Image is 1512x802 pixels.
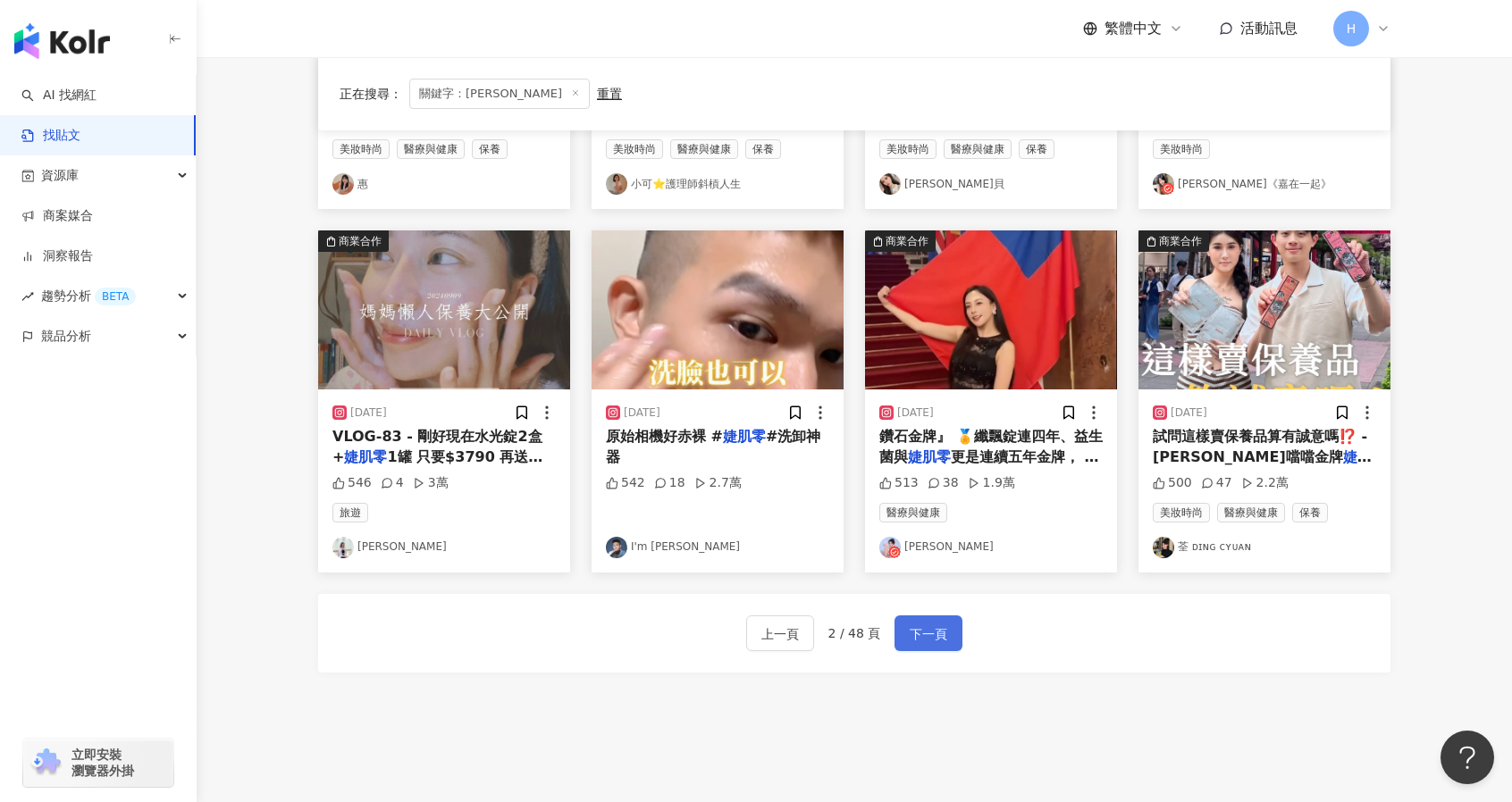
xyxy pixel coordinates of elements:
a: 找貼文 [21,127,80,145]
span: 原始相機好赤裸 # [606,428,723,445]
button: 上一頁 [746,615,814,651]
span: 正在搜尋 ： [340,87,402,101]
a: KOL AvatarI'm [PERSON_NAME] [606,537,829,558]
div: [DATE] [1171,405,1207,421]
img: post-image [592,230,844,389]
span: 醫療與健康 [670,139,738,159]
div: 商業合作 [886,232,928,250]
span: 醫療與健康 [1217,503,1285,522]
span: 關鍵字：[PERSON_NAME] [409,79,590,109]
span: 立即安裝 瀏覽器外掛 [71,747,134,779]
img: logo [14,23,110,59]
a: KOL Avatar[PERSON_NAME] [879,537,1103,558]
img: KOL Avatar [332,537,354,558]
span: 趨勢分析 [41,276,136,316]
img: KOL Avatar [606,173,627,195]
a: KOL Avatar[PERSON_NAME]貝 [879,173,1103,195]
span: H [1347,19,1357,38]
div: 2.2萬 [1241,474,1289,492]
span: 美妝時尚 [1153,139,1210,159]
span: VLOG-83 - 剛好現在水光錠2盒+ [332,428,542,464]
span: 保養 [472,139,508,159]
img: post-image [1138,230,1390,389]
mark: 婕肌零 [344,448,387,465]
div: 38 [928,474,959,492]
a: 商案媒合 [21,207,93,225]
img: post-image [865,230,1117,389]
div: 2.7萬 [694,474,742,492]
span: 美妝時尚 [1153,503,1210,522]
span: 活動訊息 [1240,20,1298,37]
img: post-image [318,230,570,389]
span: rise [21,290,34,303]
span: 保養 [745,139,781,159]
a: KOL Avatar[PERSON_NAME] [332,537,556,558]
img: KOL Avatar [332,173,354,195]
span: #洗卸神器 [606,428,820,464]
div: 47 [1201,474,1232,492]
span: 繁體中文 [1105,19,1162,38]
span: 競品分析 [41,316,91,356]
mark: 婕肌零 [723,428,766,445]
mark: 婕肌零 [908,448,951,465]
span: 美妝時尚 [606,139,663,159]
span: 保養 [1019,139,1054,159]
img: KOL Avatar [606,537,627,558]
span: 美妝時尚 [332,139,390,159]
span: 醫療與健康 [944,139,1012,159]
div: 18 [654,474,685,492]
img: KOL Avatar [879,173,901,195]
a: searchAI 找網紅 [21,87,97,104]
a: chrome extension立即安裝 瀏覽器外掛 [23,739,173,787]
div: 513 [879,474,919,492]
div: 重置 [597,87,622,101]
img: KOL Avatar [879,537,901,558]
span: 美妝時尚 [879,139,937,159]
div: 500 [1153,474,1192,492]
span: 上一頁 [761,623,799,645]
a: 洞察報告 [21,247,93,265]
span: 保養 [1292,503,1328,522]
span: 下一頁 [910,623,947,645]
div: 546 [332,474,372,492]
span: 2 / 48 頁 [828,626,881,640]
img: KOL Avatar [1153,173,1174,195]
div: 商業合作 [339,232,382,250]
img: chrome extension [29,748,63,777]
span: 醫療與健康 [397,139,465,159]
div: post-image商業合作 [1138,230,1390,389]
div: 542 [606,474,645,492]
a: KOL Avatar惠 [332,173,556,195]
mark: 婕肌零 [1153,448,1372,485]
div: 商業合作 [1159,232,1202,250]
div: post-image商業合作 [318,230,570,389]
div: post-image商業合作 [865,230,1117,389]
span: 1罐 只要$3790 再送頂級西班牙植物油/1罐 跟 [332,448,542,485]
div: 3萬 [413,474,449,492]
div: [DATE] [350,405,387,421]
span: 更是連續五年金牌， 全球超過300 [879,448,1099,485]
span: 資源庫 [41,155,79,196]
a: KOL Avatar小可⭐️護理師斜槓人生 [606,173,829,195]
div: BETA [95,288,136,305]
span: 醫療與健康 [879,503,947,522]
button: 下一頁 [895,615,962,651]
iframe: Help Scout Beacon - Open [1441,731,1494,784]
span: 試問這樣賣保養品算有誠意嗎⁉️ - [PERSON_NAME]噹噹金牌 [1153,428,1367,464]
div: [DATE] [897,405,934,421]
span: 旅遊 [332,503,368,522]
img: KOL Avatar [1153,537,1174,558]
span: 鑽石金牌』 🏅纖飄錠連四年、益生菌與 [879,428,1103,464]
div: 4 [381,474,404,492]
div: [DATE] [624,405,660,421]
a: KOL Avatar[PERSON_NAME]《嘉在一起》 [1153,173,1376,195]
div: 1.9萬 [968,474,1015,492]
a: KOL Avatar荃 ᴅɪɴɢ ᴄʏᴜᴀɴ [1153,537,1376,558]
